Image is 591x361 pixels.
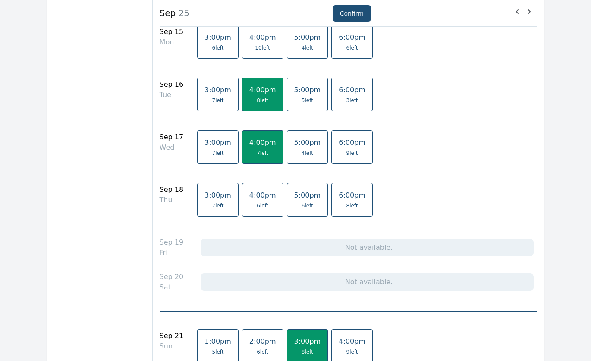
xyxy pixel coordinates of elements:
[212,202,223,209] span: 7 left
[160,132,184,142] div: Sep 17
[160,237,184,248] div: Sep 19
[346,150,358,157] span: 9 left
[294,337,321,345] span: 3:00pm
[160,37,184,47] div: Mon
[212,44,223,51] span: 6 left
[339,33,365,41] span: 6:00pm
[160,341,184,352] div: Sun
[176,8,189,18] span: 25
[346,44,358,51] span: 6 left
[160,331,184,341] div: Sep 21
[346,202,358,209] span: 8 left
[339,86,365,94] span: 6:00pm
[257,97,268,104] span: 8 left
[204,33,231,41] span: 3:00pm
[160,79,184,90] div: Sep 16
[346,348,358,355] span: 9 left
[294,86,321,94] span: 5:00pm
[201,273,534,291] div: Not available.
[160,90,184,100] div: Tue
[294,191,321,199] span: 5:00pm
[339,337,365,345] span: 4:00pm
[204,337,231,345] span: 1:00pm
[302,150,313,157] span: 4 left
[160,248,184,258] div: Fri
[302,44,313,51] span: 4 left
[204,138,231,147] span: 3:00pm
[160,195,184,205] div: Thu
[160,185,184,195] div: Sep 18
[160,27,184,37] div: Sep 15
[249,86,276,94] span: 4:00pm
[249,138,276,147] span: 4:00pm
[257,348,268,355] span: 6 left
[249,337,276,345] span: 2:00pm
[212,150,223,157] span: 7 left
[333,5,371,22] button: Confirm
[346,97,358,104] span: 3 left
[339,191,365,199] span: 6:00pm
[204,191,231,199] span: 3:00pm
[255,44,270,51] span: 10 left
[294,33,321,41] span: 5:00pm
[302,202,313,209] span: 6 left
[160,282,184,292] div: Sat
[212,97,223,104] span: 7 left
[294,138,321,147] span: 5:00pm
[257,150,268,157] span: 7 left
[339,138,365,147] span: 6:00pm
[249,33,276,41] span: 4:00pm
[160,272,184,282] div: Sep 20
[212,348,223,355] span: 5 left
[201,239,534,256] div: Not available.
[302,97,313,104] span: 5 left
[257,202,268,209] span: 6 left
[160,8,176,18] strong: Sep
[302,348,313,355] span: 8 left
[204,86,231,94] span: 3:00pm
[160,142,184,153] div: Wed
[249,191,276,199] span: 4:00pm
